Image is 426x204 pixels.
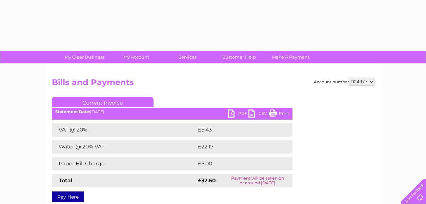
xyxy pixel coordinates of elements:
[52,157,196,170] td: Paper Bill Charge
[196,140,278,154] td: £22.17
[52,109,292,114] div: [DATE]
[248,109,269,119] a: CSV
[196,157,277,170] td: £5.00
[52,191,84,202] a: Pay Here
[198,177,216,184] strong: £32.60
[269,109,289,119] a: Print
[160,51,216,63] a: Services
[52,140,196,154] td: Water @ 20% VAT
[57,51,113,63] a: My Clear Business
[52,97,154,107] a: Current Invoice
[211,51,267,63] a: Customer Help
[52,78,374,90] h2: Bills and Payments
[314,78,374,86] div: Account number
[55,109,90,114] b: Statement Date:
[263,51,319,63] a: Make A Payment
[52,123,196,137] td: VAT @ 20%
[223,174,292,187] td: Payment will be taken on or around [DATE]
[59,177,73,184] strong: Total
[228,109,248,119] a: PDF
[108,51,164,63] a: My Account
[196,123,277,137] td: £5.43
